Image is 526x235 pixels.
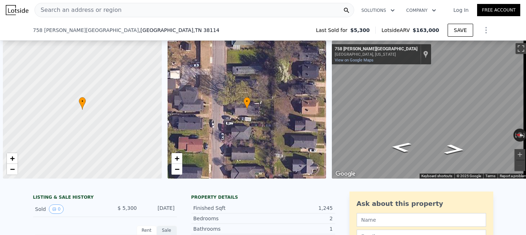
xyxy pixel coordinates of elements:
[381,27,412,34] span: Lotside ARV
[139,27,219,34] span: , [GEOGRAPHIC_DATA]
[335,46,417,52] div: 758 [PERSON_NAME][GEOGRAPHIC_DATA]
[382,140,420,155] path: Go North, Hanley St
[445,6,477,14] a: Log In
[143,204,175,214] div: [DATE]
[316,27,351,34] span: Last Sold for
[243,97,251,110] div: •
[10,165,15,174] span: −
[356,4,401,17] button: Solutions
[334,169,357,179] a: Open this area in Google Maps (opens a new window)
[10,154,15,163] span: +
[6,5,28,15] img: Lotside
[334,169,357,179] img: Google
[7,164,18,175] a: Zoom out
[243,98,251,105] span: •
[514,149,525,160] button: Zoom in
[335,58,374,63] a: View on Google Maps
[193,215,263,222] div: Bedrooms
[35,6,122,14] span: Search an address or region
[357,199,486,209] div: Ask about this property
[33,27,139,34] span: 758 [PERSON_NAME][GEOGRAPHIC_DATA]
[477,4,520,16] a: Free Account
[79,97,86,110] div: •
[448,24,473,37] button: SAVE
[263,204,333,212] div: 1,245
[193,204,263,212] div: Finished Sqft
[514,160,525,171] button: Zoom out
[33,194,177,202] div: LISTING & SALE HISTORY
[263,225,333,232] div: 1
[171,153,182,164] a: Zoom in
[174,154,179,163] span: +
[479,23,493,37] button: Show Options
[79,98,86,105] span: •
[435,142,473,157] path: Go South, Hanley St
[513,129,517,142] button: Rotate counterclockwise
[423,50,428,58] a: Show location on map
[118,205,137,211] span: $ 5,300
[193,27,219,33] span: , TN 38114
[421,174,452,179] button: Keyboard shortcuts
[335,52,417,57] div: [GEOGRAPHIC_DATA], [US_STATE]
[457,174,481,178] span: © 2025 Google
[485,174,495,178] a: Terms (opens in new tab)
[350,27,370,34] span: $5,300
[157,226,177,235] div: Sale
[35,204,99,214] div: Sold
[401,4,442,17] button: Company
[413,27,439,33] span: $163,000
[7,153,18,164] a: Zoom in
[263,215,333,222] div: 2
[191,194,335,200] div: Property details
[193,225,263,232] div: Bathrooms
[357,213,486,227] input: Name
[174,165,179,174] span: −
[49,204,64,214] button: View historical data
[137,226,157,235] div: Rent
[171,164,182,175] a: Zoom out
